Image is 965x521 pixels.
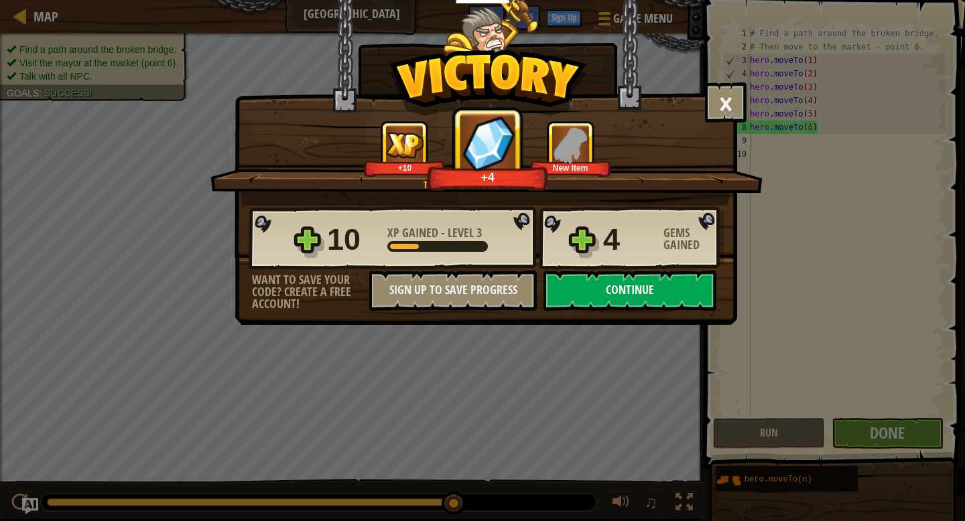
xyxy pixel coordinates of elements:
div: Gems Gained [663,227,724,251]
button: × [705,82,747,123]
div: Want to save your code? Create a free account! [252,274,369,310]
img: Victory [389,50,587,117]
span: Level [445,224,476,241]
img: XP Gained [386,132,424,158]
div: +4 [431,169,545,185]
span: 3 [476,224,482,241]
button: Continue [543,271,716,311]
div: 10 [327,218,379,261]
img: Gems Gained [462,115,515,171]
span: XP Gained [387,224,441,241]
div: +10 [367,163,442,173]
div: New Item [533,163,608,173]
img: New Item [552,127,589,163]
div: There is always a way around. [274,178,697,192]
button: Sign Up to Save Progress [369,271,537,311]
div: - [387,227,482,239]
div: 4 [603,218,655,261]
